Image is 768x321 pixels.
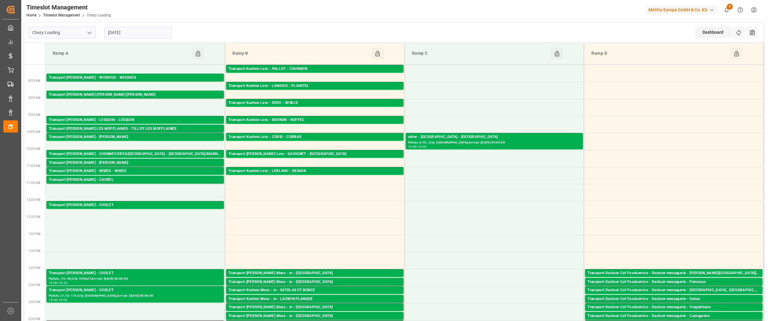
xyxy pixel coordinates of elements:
div: Transport [PERSON_NAME] - CHOLET [49,202,222,208]
div: other - [GEOGRAPHIC_DATA] - [GEOGRAPHIC_DATA] [408,134,581,140]
div: Pallets: ,TU: 4,City: [GEOGRAPHIC_DATA],Arrival: [DATE] 00:00:00 [228,310,401,316]
div: Pallets: 3,TU: 523,City: [GEOGRAPHIC_DATA],Arrival: [DATE] 00:00:00 [228,89,401,94]
div: Transport [PERSON_NAME] - WISSOUS - WISSOUS [49,75,222,81]
div: Pallets: ,TU: 168,City: [GEOGRAPHIC_DATA],Arrival: [DATE] 00:00:00 [228,157,401,162]
div: Transport Kuehne Lots - CORSI - CORBAS [228,134,401,140]
span: 11:30 AM [26,181,40,185]
div: Transport Kuehne Mess - m - SATOLAS ET BONCE [228,287,401,293]
div: Pallets: 3,TU: ,City: TILLOY LES MOFFLAINES,Arrival: [DATE] 00:00:00 [49,132,222,137]
div: Ramp B [230,48,371,59]
div: Pallets: 1,TU: 721,City: RUFFEC,Arrival: [DATE] 00:00:00 [228,123,401,128]
div: Transport [PERSON_NAME] - CHOLET [49,287,222,293]
div: Pallets: ,TU: 48,City: CHOLET,Arrival: [DATE] 00:00:00 [49,276,222,281]
div: Transport [PERSON_NAME] - CHOLET [49,270,222,276]
div: Transport [PERSON_NAME] Mess - m - [GEOGRAPHIC_DATA] [228,313,401,319]
div: Pallets: 6,TU: 15,City: LESQUIN,Arrival: [DATE] 00:00:00 [49,123,222,128]
div: Transport Dachser Cof Foodservice - Dachser messagerie - Volgelsheim [587,304,760,310]
div: Pallets: 1,TU: 13,City: [GEOGRAPHIC_DATA],Arrival: [DATE] 00:00:00 [587,302,760,307]
span: 9:00 AM [29,96,40,99]
div: Transport [PERSON_NAME] [PERSON_NAME] [PERSON_NAME] [49,92,222,98]
span: 12:30 PM [26,215,40,219]
div: Pallets: 1,TU: 17,City: [GEOGRAPHIC_DATA],Arrival: [DATE] 00:00:00 [587,285,760,290]
div: Transport Kuehne Lots - LANDOIS - PLAINTEL [228,83,401,89]
div: Pallets: ,TU: 85,City: [PERSON_NAME] [PERSON_NAME],Arrival: [DATE] 00:00:00 [49,98,222,103]
span: 9:30 AM [29,113,40,116]
div: Transport Dachser Cof Foodservice - Dachser messagerie - [GEOGRAPHIC_DATA] , [GEOGRAPHIC_DATA] [587,287,760,293]
div: Transport [PERSON_NAME] - NIMES - NIMES [49,168,222,174]
div: 10:30 [418,145,427,148]
div: Transport Kuehne Mess - m - LAUWIN PLANQUE [228,296,401,302]
button: Melitta Europa GmbH & Co. KG [646,4,720,16]
div: Transport [PERSON_NAME] Mess - m - [GEOGRAPHIC_DATA] [228,270,401,276]
div: Pallets: 1,TU: 32,City: [GEOGRAPHIC_DATA],Arrival: [DATE] 00:00:00 [228,285,401,290]
div: Pallets: ,TU: 3,City: SATOLAS ET BONCE,Arrival: [DATE] 00:00:00 [228,293,401,299]
div: Timeslot Management [26,3,111,12]
div: Pallets: 21,TU: 666,City: CHOLET,Arrival: [DATE] 00:00:00 [49,208,222,213]
div: Transport Kuehne Lots - PALLUT - COURNON [228,66,401,72]
span: 3:00 PM [29,300,40,304]
div: Pallets: 27,TU: 116,City: [GEOGRAPHIC_DATA],Arrival: [DATE] 00:00:00 [49,293,222,299]
div: Pallets: 5,TU: 583,City: [GEOGRAPHIC_DATA],Arrival: [DATE] 00:00:00 [228,72,401,77]
div: Ramp C [410,48,551,59]
a: Home [26,13,36,17]
div: Pallets: 1,TU: 35,City: [GEOGRAPHIC_DATA],Arrival: [DATE] 00:00:00 [587,310,760,316]
div: Ramp A [50,48,192,59]
div: Pallets: 2,TU: 12,City: [GEOGRAPHIC_DATA] , [GEOGRAPHIC_DATA],Arrival: [DATE] 00:00:00 [587,293,760,299]
span: 1:00 PM [29,232,40,236]
button: open menu [85,28,94,37]
div: Pallets: 7,TU: 1040,City: [GEOGRAPHIC_DATA],Arrival: [DATE] 00:00:00 [49,140,222,145]
div: Pallets: 4,TU: 69,City: [GEOGRAPHIC_DATA],Arrival: [DATE] 00:00:00 [49,174,222,179]
div: Pallets: 27,TU: 908,City: WISSOUS,Arrival: [DATE] 00:00:00 [49,81,222,86]
div: 10:00 [408,145,417,148]
div: Transport [PERSON_NAME] Mess - m - [GEOGRAPHIC_DATA] [228,279,401,285]
input: Type to search/select [29,27,96,38]
div: Transport [PERSON_NAME] LES MOFFLAINES - TILLOY LES MOFFLAINES [49,126,222,132]
div: Transport [PERSON_NAME] - LESQUIN - LESQUIN [49,117,222,123]
div: Pallets: ,TU: 10,City: [GEOGRAPHIC_DATA],Arrival: [DATE] 00:00:00 [228,276,401,281]
span: 8:30 AM [29,79,40,82]
div: Pallets: 8,TU: 413,City: [GEOGRAPHIC_DATA],Arrival: [DATE] 00:00:00 [228,174,401,179]
div: Pallets: ,TU: 17,City: [PERSON_NAME],Arrival: [DATE] 00:00:00 [228,302,401,307]
span: 10:30 AM [26,147,40,150]
span: 12:00 PM [26,198,40,202]
div: Transport Dachser Cof Foodservice - Dachser messagerie - Castagniers [587,313,760,319]
div: - [417,145,418,148]
div: - [58,299,59,301]
div: Pallets: 7,TU: 216,City: [GEOGRAPHIC_DATA]/MARNE CEDEX,Arrival: [DATE] 00:00:00 [49,157,222,162]
span: 1:30 PM [29,249,40,253]
div: Transport [PERSON_NAME] - [PERSON_NAME] [49,160,222,166]
div: Pallets: 5,TU: 265,City: [GEOGRAPHIC_DATA],Arrival: [DATE] 00:00:00 [228,140,401,145]
div: Pallets: 6,TU: ,City: [GEOGRAPHIC_DATA],Arrival: [DATE] 00:00:00 [408,140,581,145]
div: Transport Dachser Cof Foodservice - Dachser messagerie - [PERSON_NAME][GEOGRAPHIC_DATA][PERSON_NAME] [587,270,760,276]
div: Transport [PERSON_NAME] Lots - GAVIGNET - [GEOGRAPHIC_DATA] [228,151,401,157]
span: 8 [727,4,733,10]
button: show 8 new notifications [720,3,733,17]
div: Transport Kuehne Lots - BERNON - RUFFEC [228,117,401,123]
div: Pallets: 1,TU: 18,City: [GEOGRAPHIC_DATA][PERSON_NAME],Arrival: [DATE] 00:00:00 [587,276,760,281]
div: 14:30 [49,299,58,301]
span: 3:30 PM [29,317,40,321]
div: Transport Dachser Cof Foodservice - Dachser messagerie - Peronnas [587,279,760,285]
div: Transport Kuehne Lots - DERE - SENLIS [228,100,401,106]
div: Transport Dachser Cof Foodservice - Dachser messagerie - Genas [587,296,760,302]
div: Pallets: ,TU: 90,City: CAUREL,Arrival: [DATE] 00:00:00 [49,183,222,188]
div: Melitta Europa GmbH & Co. KG [646,5,717,14]
div: Pallets: 2,TU: 657,City: [GEOGRAPHIC_DATA],Arrival: [DATE] 00:00:00 [49,166,222,171]
div: Transport [PERSON_NAME] - [PERSON_NAME] [49,134,222,140]
div: Transport [PERSON_NAME] Mess - m - [GEOGRAPHIC_DATA] [228,304,401,310]
div: Transport Kuehne Lots - LEBLANC - DENAIN [228,168,401,174]
div: Dashboard [695,27,732,38]
span: 10:00 AM [26,130,40,133]
div: Ramp D [589,48,730,59]
div: 14:30 [59,281,67,284]
div: Transport [PERSON_NAME] - CHENNEVIERES/[GEOGRAPHIC_DATA] - [GEOGRAPHIC_DATA]/MARNE CEDEX [49,151,222,157]
span: 2:00 PM [29,266,40,270]
span: 2:30 PM [29,283,40,287]
div: Transport [PERSON_NAME] - CAUREL [49,177,222,183]
input: DD-MM-YYYY [104,27,172,38]
div: 15:00 [59,299,67,301]
div: Pallets: 3,TU: 556,City: [GEOGRAPHIC_DATA],Arrival: [DATE] 00:00:00 [228,106,401,111]
a: Timeslot Management [43,13,80,17]
span: 11:00 AM [26,164,40,167]
div: - [58,281,59,284]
